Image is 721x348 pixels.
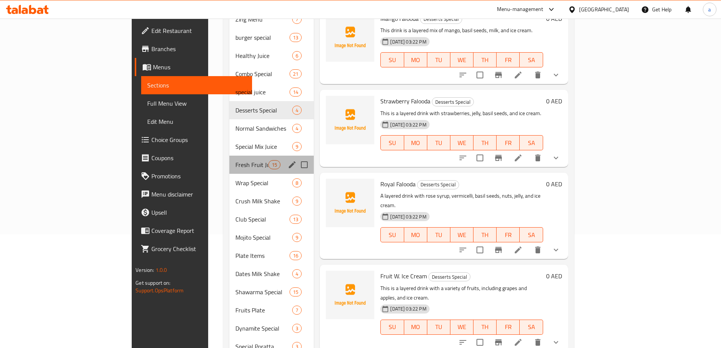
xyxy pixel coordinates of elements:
span: 6 [293,52,301,59]
span: SA [523,137,540,148]
button: sort-choices [454,149,472,167]
span: 8 [293,179,301,187]
span: Dynamite Special [235,324,293,333]
a: Promotions [135,167,252,185]
span: TH [477,229,494,240]
span: Fresh Fruit Juice [235,160,268,169]
span: Menus [153,62,246,72]
span: Dates Milk Shake [235,269,293,278]
span: SU [384,55,401,66]
span: SA [523,55,540,66]
button: Branch-specific-item [489,149,508,167]
span: special juice [235,87,290,97]
a: Coupons [135,149,252,167]
button: FR [497,135,520,150]
span: SA [523,321,540,332]
svg: Show Choices [551,338,561,347]
span: Normal Sandwiches [235,124,293,133]
div: Desserts Special [428,272,470,281]
button: SA [520,320,543,335]
button: Branch-specific-item [489,66,508,84]
span: TU [430,321,447,332]
span: MO [407,229,424,240]
span: Choice Groups [151,135,246,144]
span: Version: [135,265,154,275]
a: Edit Menu [141,112,252,131]
a: Upsell [135,203,252,222]
button: FR [497,52,520,67]
div: Mojito Special [235,233,293,242]
span: Special Mix Juice [235,142,293,151]
span: Edit Restaurant [151,26,246,35]
div: Dynamite Special3 [229,319,314,337]
span: 9 [293,198,301,205]
button: delete [529,241,547,259]
button: edit [287,159,298,170]
span: Healthy Juice [235,51,293,60]
div: items [290,215,302,224]
button: sort-choices [454,241,472,259]
span: Coverage Report [151,226,246,235]
button: show more [547,66,565,84]
a: Choice Groups [135,131,252,149]
div: items [292,324,302,333]
button: SU [380,227,404,242]
span: TU [430,137,447,148]
img: Mango Falooda [326,13,374,62]
h6: 0 AED [546,271,562,281]
span: Zing Menu [235,15,293,24]
button: FR [497,227,520,242]
span: 7 [293,16,301,23]
span: SU [384,137,401,148]
span: Upsell [151,208,246,217]
div: items [290,287,302,297]
span: Select to update [472,242,488,258]
div: items [292,306,302,315]
button: SA [520,135,543,150]
span: Desserts Special [420,15,462,23]
div: items [292,197,302,206]
span: Crush Milk Shake [235,197,293,206]
div: burger special13 [229,28,314,47]
p: A layered drink with rose syrup, vermicelli, basil seeds, nuts, jelly, and ice cream. [380,191,543,210]
span: 9 [293,143,301,150]
span: FR [500,137,517,148]
div: Desserts Special [420,15,462,24]
div: items [292,269,302,278]
button: TH [473,320,497,335]
div: items [292,124,302,133]
span: WE [453,55,470,66]
div: Club Special [235,215,290,224]
span: MO [407,321,424,332]
button: TU [427,135,450,150]
button: SA [520,52,543,67]
span: burger special [235,33,290,42]
button: Branch-specific-item [489,241,508,259]
button: MO [404,52,427,67]
button: WE [450,227,473,242]
span: Desserts Special [429,273,470,281]
span: a [708,5,711,14]
div: Desserts Special [235,106,293,115]
span: 4 [293,270,301,278]
span: Combo Special [235,69,290,78]
span: Select to update [472,150,488,166]
img: Royal Falooda [326,179,374,227]
div: Desserts Special [417,180,459,189]
span: Fruits Plate [235,306,293,315]
span: Menu disclaimer [151,190,246,199]
span: Branches [151,44,246,53]
button: sort-choices [454,66,472,84]
div: Shawarma Special15 [229,283,314,301]
span: 7 [293,307,301,314]
a: Edit menu item [514,153,523,162]
span: TH [477,321,494,332]
div: items [290,87,302,97]
a: Edit Restaurant [135,22,252,40]
svg: Show Choices [551,245,561,254]
span: FR [500,229,517,240]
